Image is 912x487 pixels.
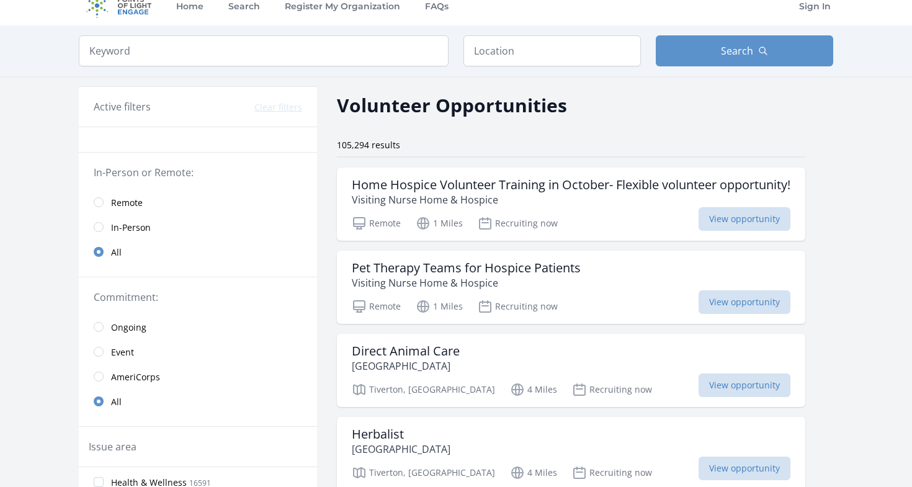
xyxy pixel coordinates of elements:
[352,465,495,480] p: Tiverton, [GEOGRAPHIC_DATA]
[416,216,463,231] p: 1 Miles
[656,35,833,66] button: Search
[94,477,104,487] input: Health & Wellness 16591
[699,457,790,480] span: View opportunity
[79,339,317,364] a: Event
[79,215,317,239] a: In-Person
[699,373,790,397] span: View opportunity
[254,101,302,114] button: Clear filters
[721,43,753,58] span: Search
[699,207,790,231] span: View opportunity
[111,197,143,209] span: Remote
[416,299,463,314] p: 1 Miles
[111,346,134,359] span: Event
[699,290,790,314] span: View opportunity
[352,442,450,457] p: [GEOGRAPHIC_DATA]
[478,299,558,314] p: Recruiting now
[79,239,317,264] a: All
[352,427,450,442] h3: Herbalist
[510,382,557,397] p: 4 Miles
[79,35,449,66] input: Keyword
[352,216,401,231] p: Remote
[352,344,460,359] h3: Direct Animal Care
[352,261,581,275] h3: Pet Therapy Teams for Hospice Patients
[111,221,151,234] span: In-Person
[352,275,581,290] p: Visiting Nurse Home & Hospice
[352,359,460,373] p: [GEOGRAPHIC_DATA]
[89,439,136,454] legend: Issue area
[111,321,146,334] span: Ongoing
[94,99,151,114] h3: Active filters
[337,139,400,151] span: 105,294 results
[352,192,790,207] p: Visiting Nurse Home & Hospice
[478,216,558,231] p: Recruiting now
[111,371,160,383] span: AmeriCorps
[337,334,805,407] a: Direct Animal Care [GEOGRAPHIC_DATA] Tiverton, [GEOGRAPHIC_DATA] 4 Miles Recruiting now View oppo...
[79,190,317,215] a: Remote
[79,389,317,414] a: All
[79,364,317,389] a: AmeriCorps
[337,251,805,324] a: Pet Therapy Teams for Hospice Patients Visiting Nurse Home & Hospice Remote 1 Miles Recruiting no...
[352,299,401,314] p: Remote
[352,177,790,192] h3: Home Hospice Volunteer Training in October- Flexible volunteer opportunity!
[463,35,641,66] input: Location
[337,91,567,119] h2: Volunteer Opportunities
[94,290,302,305] legend: Commitment:
[510,465,557,480] p: 4 Miles
[572,382,652,397] p: Recruiting now
[337,168,805,241] a: Home Hospice Volunteer Training in October- Flexible volunteer opportunity! Visiting Nurse Home &...
[94,165,302,180] legend: In-Person or Remote:
[111,246,122,259] span: All
[111,396,122,408] span: All
[572,465,652,480] p: Recruiting now
[352,382,495,397] p: Tiverton, [GEOGRAPHIC_DATA]
[79,315,317,339] a: Ongoing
